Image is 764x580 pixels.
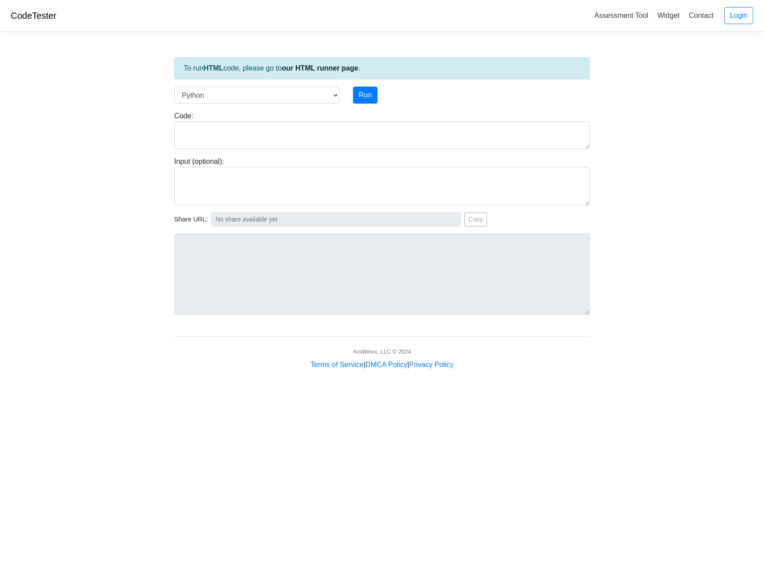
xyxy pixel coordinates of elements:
a: Contact [685,8,717,23]
input: No share available yet [211,213,461,226]
strong: HTML [203,64,223,72]
div: To run code, please go to . [174,57,590,79]
div: AcidWorx, LLC © 2024 [353,347,411,356]
div: | | [311,359,453,370]
a: Terms of Service [311,361,364,368]
a: CodeTester [11,11,56,21]
div: Input (optional): [168,156,596,205]
button: Run [353,87,378,104]
div: Code: [168,111,596,149]
a: DMCA Policy [365,361,407,368]
a: Assessment Tool [591,8,652,23]
a: Widget [654,8,683,23]
a: our HTML runner page [282,64,358,72]
a: Login [724,7,753,24]
span: Share URL: [174,215,208,225]
a: Privacy Policy [409,361,454,368]
button: Copy [464,213,487,226]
